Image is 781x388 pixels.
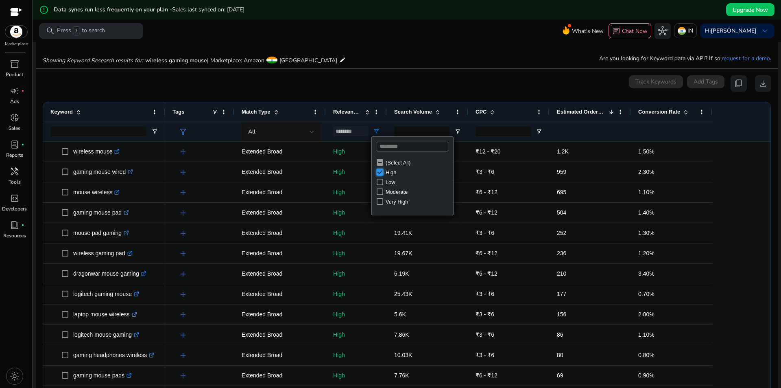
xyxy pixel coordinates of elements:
[9,178,21,186] p: Tools
[242,327,319,343] p: Extended Broad
[638,230,654,236] span: 1.30%
[10,59,20,69] span: inventory_2
[557,209,566,216] span: 504
[557,169,566,175] span: 959
[377,142,448,151] input: Search filter values
[5,41,28,47] p: Marketplace
[476,291,494,297] span: ₹3 - ₹6
[178,228,188,238] span: add
[242,164,319,180] p: Extended Broad
[394,311,406,318] span: 5.6K
[572,24,604,38] span: What's New
[476,270,497,277] span: ₹6 - ₹12
[178,351,188,360] span: add
[599,54,771,63] p: Are you looking for Keyword data via API? If so, .
[394,352,412,358] span: 10.03K
[5,26,27,38] img: amazon.svg
[10,113,20,123] span: donut_small
[178,127,188,137] span: filter_alt
[151,128,158,135] button: Open Filter Menu
[386,199,451,205] div: Very High
[242,109,271,115] span: Match Type
[73,245,133,262] p: wireless gaming pad
[687,24,693,38] p: IN
[279,57,337,64] span: [GEOGRAPHIC_DATA]
[3,232,26,239] p: Resources
[638,109,680,115] span: Conversion Rate
[536,128,542,135] button: Open Filter Menu
[10,193,20,203] span: code_blocks
[2,205,27,213] p: Developers
[476,127,531,136] input: CPC Filter Input
[178,188,188,197] span: add
[10,98,19,105] p: Ads
[755,75,771,92] button: download
[476,230,494,236] span: ₹3 - ₹6
[722,55,770,62] a: request for a demo
[394,109,432,115] span: Search Volume
[733,6,768,14] span: Upgrade Now
[73,225,129,241] p: mouse pad gaming
[476,352,494,358] span: ₹3 - ₹6
[372,158,453,206] div: Filter List
[557,109,606,115] span: Estimated Orders/Month
[557,372,563,379] span: 69
[10,371,20,381] span: light_mode
[242,265,319,282] p: Extended Broad
[386,189,451,195] div: Moderate
[726,3,774,16] button: Upgrade Now
[476,189,497,195] span: ₹6 - ₹12
[10,167,20,176] span: handyman
[73,265,146,282] p: dragonwar mouse gaming
[9,125,20,132] p: Sales
[178,289,188,299] span: add
[638,291,654,297] span: 0.70%
[557,291,566,297] span: 177
[333,347,380,364] p: High
[394,250,412,256] span: 19.67K
[476,372,497,379] span: ₹6 - ₹12
[172,109,184,115] span: Tags
[333,265,380,282] p: High
[476,311,494,318] span: ₹3 - ₹6
[333,164,380,180] p: High
[73,327,139,343] p: logitech mouse gaming
[638,148,654,155] span: 1.50%
[711,27,757,35] b: [PERSON_NAME]
[178,249,188,259] span: add
[50,127,146,136] input: Keyword Filter Input
[394,270,409,277] span: 6.19K
[54,7,244,13] h5: Data syncs run less frequently on your plan -
[678,27,686,35] img: in.svg
[638,331,654,338] span: 1.10%
[654,23,671,39] button: hub
[242,225,319,241] p: Extended Broad
[73,184,120,201] p: mouse wireless
[557,189,566,195] span: 695
[394,291,412,297] span: 25.43K
[333,306,380,323] p: High
[333,225,380,241] p: High
[476,169,494,175] span: ₹3 - ₹6
[178,371,188,381] span: add
[557,331,563,338] span: 86
[242,204,319,221] p: Extended Broad
[557,352,563,358] span: 80
[242,347,319,364] p: Extended Broad
[557,270,566,277] span: 210
[557,230,566,236] span: 252
[242,306,319,323] p: Extended Broad
[73,26,80,35] span: /
[658,26,668,36] span: hub
[638,270,654,277] span: 3.40%
[609,23,651,39] button: chatChat Now
[333,204,380,221] p: High
[638,189,654,195] span: 1.10%
[638,372,654,379] span: 0.90%
[39,5,49,15] mat-icon: error_outline
[394,331,409,338] span: 7.86K
[73,286,139,303] p: logitech gaming mouse
[178,310,188,320] span: add
[557,148,569,155] span: 1.2K
[760,26,770,36] span: keyboard_arrow_down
